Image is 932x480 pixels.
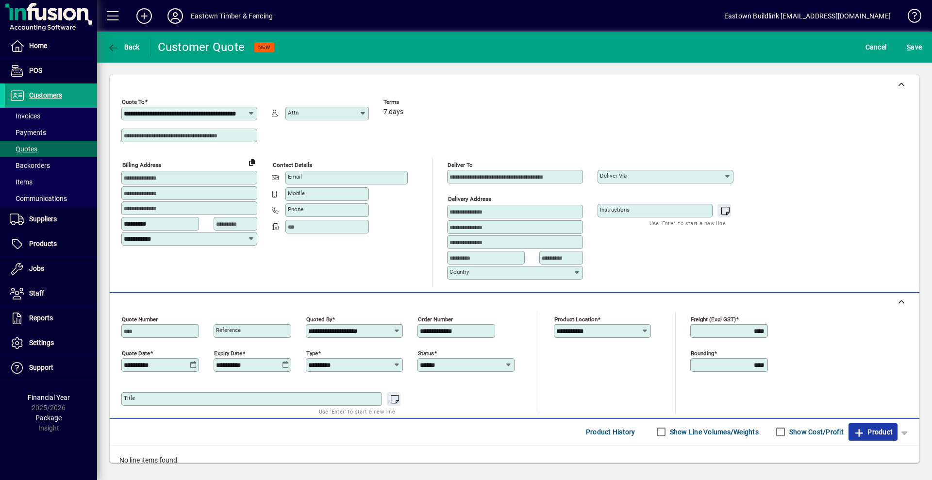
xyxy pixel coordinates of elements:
[418,349,434,356] mat-label: Status
[5,331,97,355] a: Settings
[668,427,759,437] label: Show Line Volumes/Weights
[29,339,54,347] span: Settings
[649,217,726,229] mat-hint: Use 'Enter' to start a new line
[158,39,245,55] div: Customer Quote
[600,206,630,213] mat-label: Instructions
[5,232,97,256] a: Products
[122,349,150,356] mat-label: Quote date
[288,206,303,213] mat-label: Phone
[904,38,924,56] button: Save
[383,108,403,116] span: 7 days
[5,59,97,83] a: POS
[5,108,97,124] a: Invoices
[105,38,142,56] button: Back
[29,265,44,272] span: Jobs
[29,42,47,50] span: Home
[907,43,911,51] span: S
[122,315,158,322] mat-label: Quote number
[258,44,270,50] span: NEW
[724,8,891,24] div: Eastown Buildlink [EMAIL_ADDRESS][DOMAIN_NAME]
[28,394,70,401] span: Financial Year
[288,173,302,180] mat-label: Email
[129,7,160,25] button: Add
[5,124,97,141] a: Payments
[5,34,97,58] a: Home
[319,406,395,417] mat-hint: Use 'Enter' to start a new line
[124,395,135,401] mat-label: Title
[5,356,97,380] a: Support
[10,129,46,136] span: Payments
[244,154,260,170] button: Copy to Delivery address
[449,268,469,275] mat-label: Country
[35,414,62,422] span: Package
[383,99,442,105] span: Terms
[288,190,305,197] mat-label: Mobile
[5,157,97,174] a: Backorders
[5,207,97,232] a: Suppliers
[5,257,97,281] a: Jobs
[691,315,736,322] mat-label: Freight (excl GST)
[863,38,889,56] button: Cancel
[214,349,242,356] mat-label: Expiry date
[216,327,241,333] mat-label: Reference
[5,174,97,190] a: Items
[10,195,67,202] span: Communications
[853,424,893,440] span: Product
[288,109,299,116] mat-label: Attn
[5,306,97,331] a: Reports
[900,2,920,33] a: Knowledge Base
[600,172,627,179] mat-label: Deliver via
[29,289,44,297] span: Staff
[10,145,37,153] span: Quotes
[191,8,273,24] div: Eastown Timber & Fencing
[107,43,140,51] span: Back
[29,215,57,223] span: Suppliers
[29,314,53,322] span: Reports
[5,141,97,157] a: Quotes
[865,39,887,55] span: Cancel
[5,190,97,207] a: Communications
[582,423,639,441] button: Product History
[97,38,150,56] app-page-header-button: Back
[160,7,191,25] button: Profile
[122,99,145,105] mat-label: Quote To
[29,364,53,371] span: Support
[448,162,473,168] mat-label: Deliver To
[29,91,62,99] span: Customers
[29,66,42,74] span: POS
[849,423,898,441] button: Product
[691,349,714,356] mat-label: Rounding
[29,240,57,248] span: Products
[10,178,33,186] span: Items
[10,112,40,120] span: Invoices
[418,315,453,322] mat-label: Order number
[306,315,332,322] mat-label: Quoted by
[5,281,97,306] a: Staff
[907,39,922,55] span: ave
[110,446,919,475] div: No line items found
[554,315,598,322] mat-label: Product location
[586,424,635,440] span: Product History
[10,162,50,169] span: Backorders
[787,427,844,437] label: Show Cost/Profit
[306,349,318,356] mat-label: Type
